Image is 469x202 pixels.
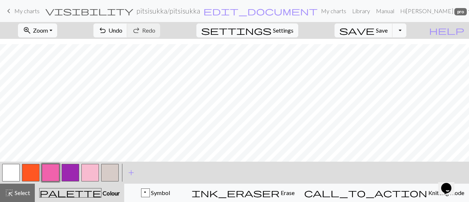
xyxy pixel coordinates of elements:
[40,188,101,198] span: palette
[124,184,187,202] button: p Symbol
[141,189,149,198] div: p
[4,5,40,17] a: My charts
[5,188,14,198] span: highlight_alt
[196,23,298,37] button: SettingsSettings
[14,189,30,196] span: Select
[150,189,170,196] span: Symbol
[304,188,427,198] span: call_to_action
[35,184,124,202] button: Colour
[127,168,136,178] span: add
[136,7,200,15] h2: pitsisukka / pitsisukka
[201,25,272,36] span: settings
[373,4,397,18] a: Manual
[201,26,272,35] i: Settings
[45,6,133,16] span: visibility
[18,23,57,37] button: Zoom
[108,27,122,34] span: Undo
[438,173,462,195] iframe: chat widget
[23,25,32,36] span: zoom_in
[454,8,467,15] span: pro
[339,25,374,36] span: save
[4,6,13,16] span: keyboard_arrow_left
[429,25,464,36] span: help
[33,27,48,34] span: Zoom
[93,23,128,37] button: Undo
[318,4,349,18] a: My charts
[203,6,318,16] span: edit_document
[427,189,464,196] span: Knitting mode
[349,4,373,18] a: Library
[335,23,393,37] button: Save
[192,188,280,198] span: ink_eraser
[14,7,40,14] span: My charts
[280,189,295,196] span: Erase
[273,26,293,35] span: Settings
[98,25,107,36] span: undo
[187,184,299,202] button: Erase
[376,27,388,34] span: Save
[101,190,120,197] span: Colour
[299,184,469,202] button: Knitting mode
